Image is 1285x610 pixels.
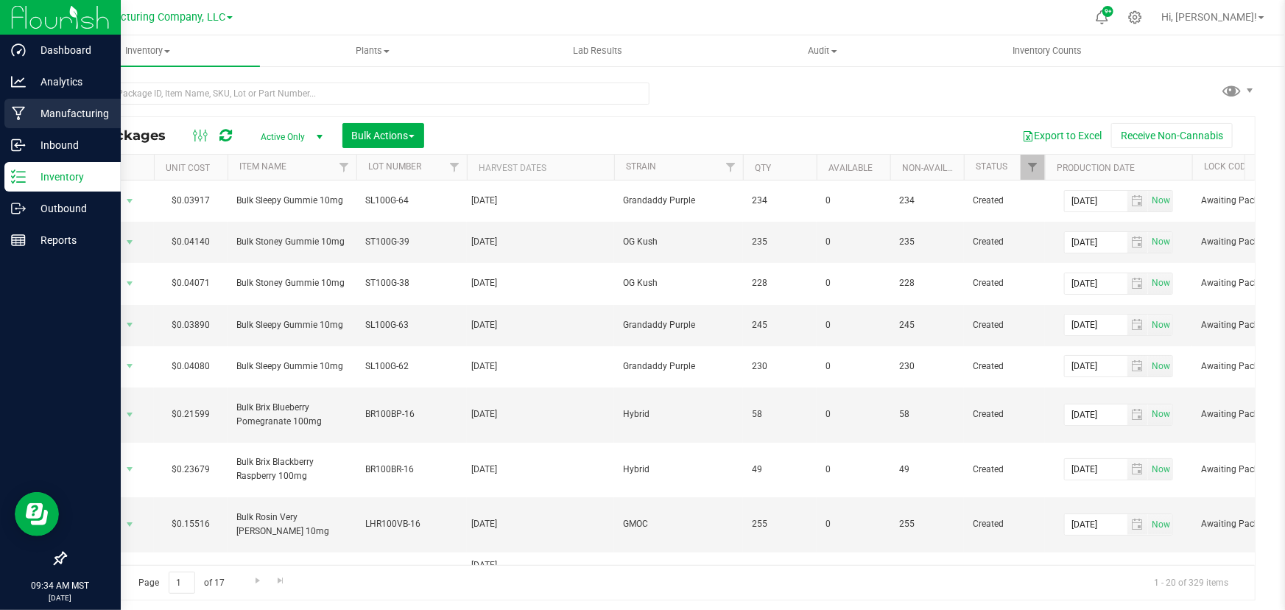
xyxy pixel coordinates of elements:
div: [DATE] [472,276,610,290]
span: Bulk Actions [352,130,415,141]
span: select [1148,404,1172,425]
span: select [121,273,139,294]
p: Outbound [26,200,114,217]
span: Set Current date [1149,273,1174,294]
span: 1 - 20 of 329 items [1142,572,1240,594]
span: select [121,459,139,480]
a: Unit Cost [166,163,210,173]
a: Filter [719,155,743,180]
a: Filter [443,155,467,180]
p: Reports [26,231,114,249]
span: Bulk Brix Blueberry Pomegranate 100mg [236,401,348,429]
div: [DATE] [472,194,610,208]
span: 0 [825,194,881,208]
span: Created [973,360,1036,374]
span: select [1148,514,1172,535]
span: 58 [752,407,808,421]
span: 235 [899,235,955,249]
div: [DATE] [472,318,610,332]
inline-svg: Dashboard [11,43,26,57]
span: Inventory [35,44,260,57]
div: [DATE] [472,235,610,249]
span: 49 [752,463,808,477]
span: select [1148,191,1172,211]
span: select [121,404,139,425]
span: Created [973,318,1036,332]
span: select [1148,356,1172,376]
p: [DATE] [7,592,114,603]
span: Created [973,463,1036,477]
inline-svg: Outbound [11,201,26,216]
span: BB Manufacturing Company, LLC [68,11,225,24]
span: select [121,356,139,376]
a: Production Date [1057,163,1135,173]
span: Set Current date [1149,231,1174,253]
span: 230 [752,360,808,374]
span: Grandaddy Purple [623,318,734,332]
span: Bulk Stoney Gummie 10mg [236,235,348,249]
span: 0 [825,235,881,249]
span: Plants [261,44,484,57]
span: Grandaddy Purple [623,360,734,374]
a: Go to the next page [247,572,268,592]
span: 245 [752,318,808,332]
a: Qty [755,163,771,173]
span: Bulk Sleepy Gummie 10mg [236,194,348,208]
input: 1 [169,572,195,595]
span: 230 [899,360,955,374]
span: Set Current date [1149,315,1174,336]
span: SL100G-64 [365,194,458,208]
span: Hi, [PERSON_NAME]! [1161,11,1257,23]
span: All Packages [77,127,180,144]
span: Hybrid [623,463,734,477]
span: select [1127,404,1149,425]
a: Non-Available [902,163,968,173]
span: 245 [899,318,955,332]
td: $0.03890 [154,305,228,346]
span: 234 [752,194,808,208]
span: 234 [899,194,955,208]
span: OG Kush [623,276,734,290]
span: Audit [711,44,934,57]
span: select [121,315,139,335]
span: select [1148,459,1172,480]
a: Inventory Counts [935,35,1160,66]
span: GMOC [623,517,734,531]
span: Set Current date [1149,356,1174,377]
inline-svg: Analytics [11,74,26,89]
span: 228 [752,276,808,290]
div: [DATE] [472,517,610,531]
span: select [1127,315,1149,335]
a: Filter [332,155,356,180]
p: Manufacturing [26,105,114,122]
button: Receive Non-Cannabis [1111,123,1233,148]
th: Harvest Dates [467,155,614,180]
span: LHR100VB-16 [365,517,458,531]
td: $0.04071 [154,263,228,304]
span: select [1127,459,1149,480]
span: ST100G-39 [365,235,458,249]
span: Created [973,407,1036,421]
inline-svg: Reports [11,233,26,248]
span: select [121,232,139,253]
span: Hybrid [623,407,734,421]
div: [DATE] [472,463,610,477]
p: 09:34 AM MST [7,579,114,592]
p: Dashboard [26,41,114,59]
td: $0.15516 [154,497,228,553]
span: BR100BR-16 [365,463,458,477]
span: Page of 17 [126,572,237,595]
a: Filter [1021,155,1045,180]
span: Created [973,194,1036,208]
span: Grandaddy Purple [623,194,734,208]
span: select [121,191,139,211]
span: 0 [825,517,881,531]
span: 255 [899,517,955,531]
span: Created [973,517,1036,531]
span: Set Current date [1149,404,1174,425]
inline-svg: Inbound [11,138,26,152]
span: OG Kush [623,235,734,249]
span: 0 [825,463,881,477]
span: Bulk Stoney Gummie 10mg [236,276,348,290]
inline-svg: Manufacturing [11,106,26,121]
